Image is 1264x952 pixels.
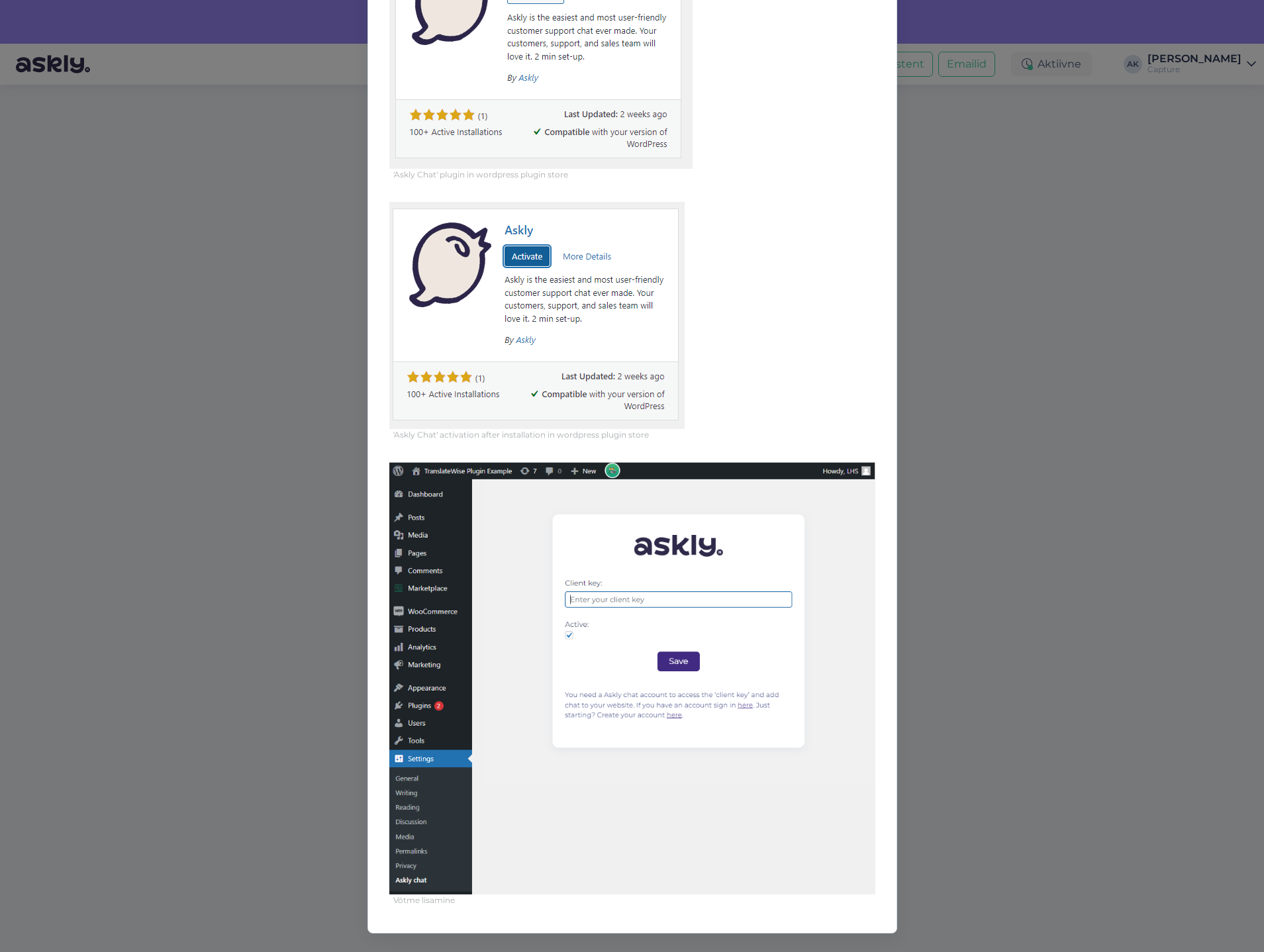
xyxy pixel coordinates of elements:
[393,429,875,441] figcaption: 'Askly Chat' activation after installation in wordpress plugin store
[389,202,685,429] img: Wordpress step 2
[389,462,875,894] img: Wordpress step 3
[393,894,875,906] figcaption: Võtme lisamine
[393,169,875,181] figcaption: 'Askly Chat' plugin in wordpress plugin store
